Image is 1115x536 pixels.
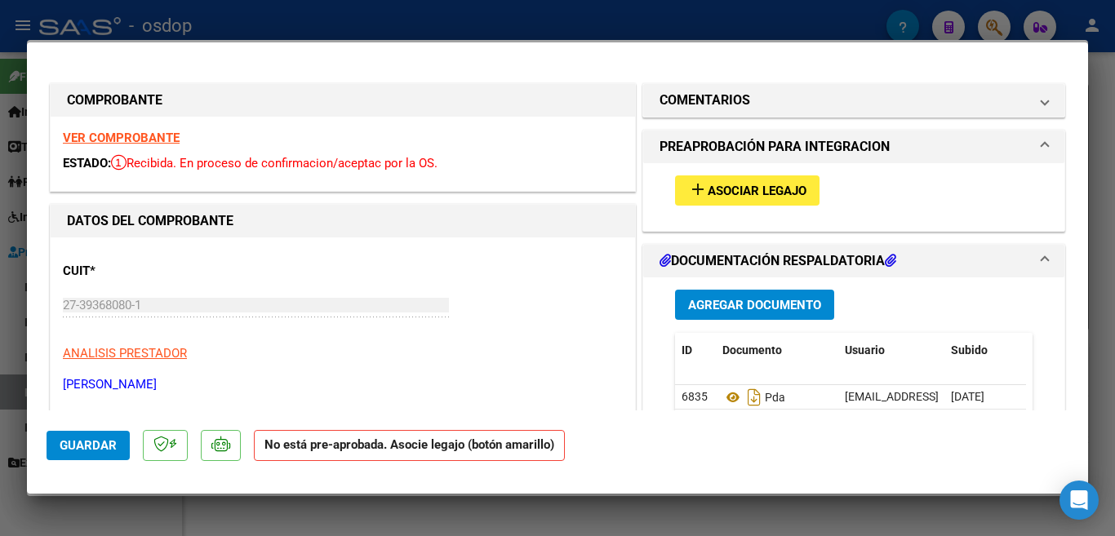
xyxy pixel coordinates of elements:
strong: COMPROBANTE [67,92,162,108]
i: Descargar documento [744,384,765,410]
mat-icon: add [688,179,708,199]
span: ESTADO: [63,156,111,171]
a: VER COMPROBANTE [63,131,180,145]
datatable-header-cell: Subido [944,333,1026,368]
span: Asociar Legajo [708,184,806,198]
h1: DOCUMENTACIÓN RESPALDATORIA [660,251,896,271]
button: Asociar Legajo [675,175,820,206]
p: CUIT [63,262,231,281]
div: Open Intercom Messenger [1059,481,1099,520]
strong: DATOS DEL COMPROBANTE [67,213,233,228]
mat-expansion-panel-header: COMENTARIOS [643,84,1064,117]
span: Recibida. En proceso de confirmacion/aceptac por la OS. [111,156,438,171]
p: [PERSON_NAME] [63,375,623,394]
span: [DATE] [951,390,984,403]
h1: PREAPROBACIÓN PARA INTEGRACION [660,137,890,157]
span: ANALISIS PRESTADOR [63,346,187,361]
span: Agregar Documento [688,298,821,312]
datatable-header-cell: Documento [716,333,838,368]
span: Pda [722,391,785,404]
h1: COMENTARIOS [660,91,750,110]
datatable-header-cell: Usuario [838,333,944,368]
datatable-header-cell: ID [675,333,716,368]
mat-expansion-panel-header: DOCUMENTACIÓN RESPALDATORIA [643,245,1064,277]
button: Agregar Documento [675,290,834,320]
span: Usuario [845,343,885,357]
button: Guardar [47,431,130,460]
span: Guardar [60,438,117,453]
div: PREAPROBACIÓN PARA INTEGRACION [643,163,1064,231]
span: 6835 [682,390,708,403]
span: Documento [722,343,782,357]
span: ID [682,343,692,357]
mat-expansion-panel-header: PREAPROBACIÓN PARA INTEGRACION [643,131,1064,163]
strong: No está pre-aprobada. Asocie legajo (botón amarillo) [254,430,565,462]
span: Subido [951,343,988,357]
